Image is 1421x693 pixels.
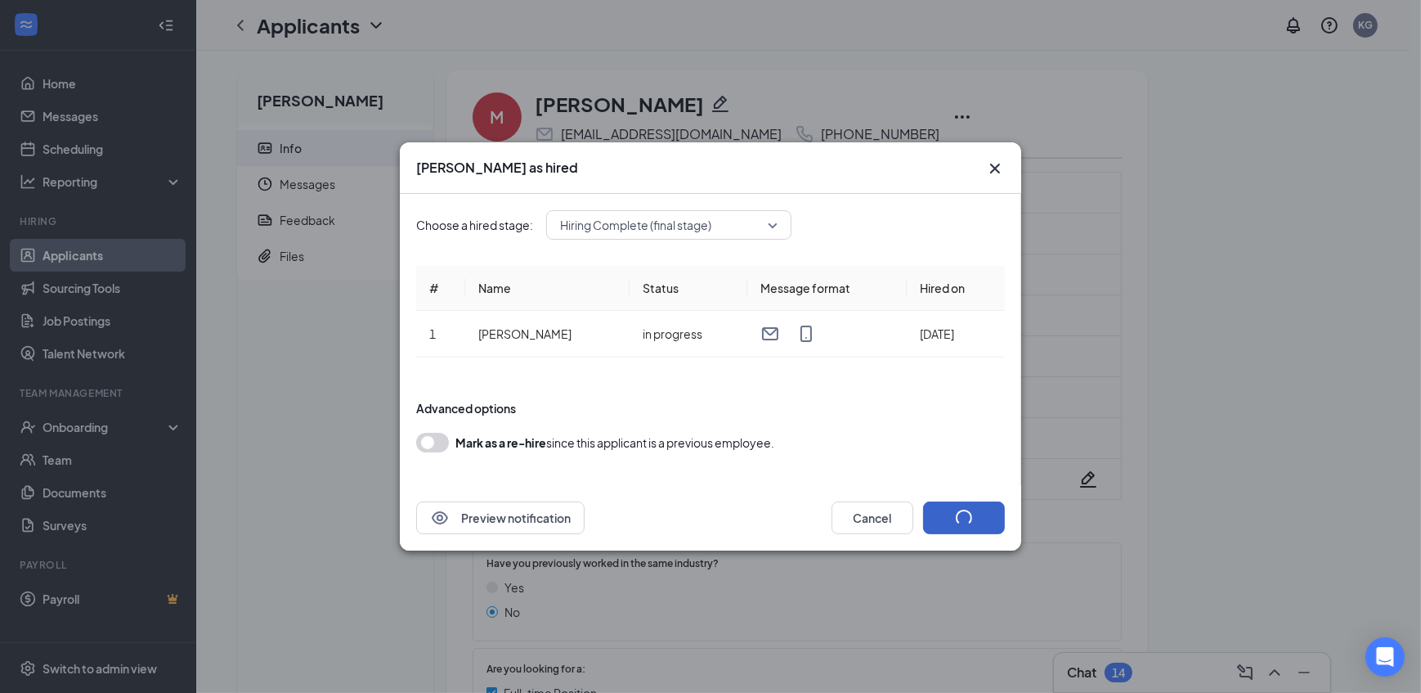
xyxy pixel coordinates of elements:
[455,435,546,450] b: Mark as a re-hire
[630,311,747,358] td: in progress
[1365,637,1405,677] div: Open Intercom Messenger
[416,502,585,534] button: EyePreview notification
[465,266,630,311] th: Name
[416,266,465,311] th: #
[455,433,774,452] div: since this applicant is a previous employee.
[416,216,533,234] span: Choose a hired stage:
[747,266,907,311] th: Message format
[416,400,1005,416] div: Advanced options
[430,508,450,528] svg: Eye
[465,311,630,358] td: [PERSON_NAME]
[832,502,913,534] button: Cancel
[907,311,1005,358] td: [DATE]
[796,324,816,344] svg: MobileSms
[429,326,436,341] span: 1
[630,266,747,311] th: Status
[560,213,711,237] span: Hiring Complete (final stage)
[416,159,578,177] h3: [PERSON_NAME] as hired
[907,266,1005,311] th: Hired on
[985,159,1005,178] button: Close
[760,324,780,344] svg: Email
[985,159,1005,178] svg: Cross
